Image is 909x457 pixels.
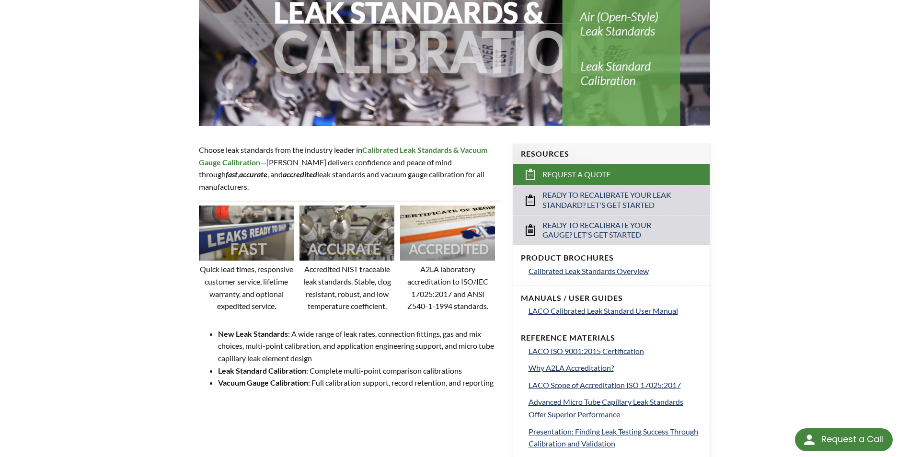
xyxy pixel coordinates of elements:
strong: New Leak Standards [218,329,288,338]
li: : Full calibration support, record retention, and reporting [218,377,501,389]
span: Ready to Recalibrate Your Leak Standard? Let's Get Started [542,190,681,210]
img: Image showing the word FAST overlaid on it [199,206,294,261]
div: Request a Call [821,428,883,450]
a: Ready to Recalibrate Your Leak Standard? Let's Get Started [513,185,710,215]
a: LACO ISO 9001:2015 Certification [529,345,702,357]
img: Image showing the word ACCREDITED overlaid on it [400,206,495,261]
h4: Reference Materials [521,333,702,343]
p: Accredited NIST traceable leak standards. Stable, clog resistant, robust, and low temperature coe... [299,263,394,312]
span: Advanced Micro Tube Capillary Leak Standards Offer Superior Performance [529,397,683,419]
span: Why A2LA Accreditation? [529,363,614,372]
span: LACO Calibrated Leak Standard User Manual [529,306,678,315]
a: Ready to Recalibrate Your Gauge? Let's Get Started [513,215,710,245]
a: Why A2LA Accreditation? [529,362,702,374]
strong: Leak Standard Calibration [218,366,306,375]
em: fast [226,170,238,179]
img: round button [802,432,817,447]
em: accredited [283,170,317,179]
li: : Complete multi-point comparison calibrations [218,365,501,377]
a: Request a Quote [513,164,710,185]
a: LACO Calibrated Leak Standard User Manual [529,305,702,317]
img: Image showing the word ACCURATE overlaid on it [299,206,394,261]
span: LACO ISO 9001:2015 Certification [529,346,644,355]
strong: Calibrated Leak Standards & Vacuum Gauge Calibration [199,145,487,167]
p: A2LA laboratory accreditation to ISO/IEC 17025:2017 and ANSI Z540-1-1994 standards. [400,263,495,312]
a: Advanced Micro Tube Capillary Leak Standards Offer Superior Performance [529,396,702,420]
h4: Manuals / User Guides [521,293,702,303]
span: Presentation: Finding Leak Testing Success Through Calibration and Validation [529,427,698,448]
strong: Vacuum Gauge Calibration [218,378,308,387]
span: Ready to Recalibrate Your Gauge? Let's Get Started [542,220,681,240]
span: Request a Quote [542,170,610,180]
strong: accurate [239,170,267,179]
a: Presentation: Finding Leak Testing Success Through Calibration and Validation [529,425,702,450]
h4: Product Brochures [521,253,702,263]
a: LACO Scope of Accreditation ISO 17025:2017 [529,379,702,391]
div: Request a Call [795,428,893,451]
p: Choose leak standards from the industry leader in —[PERSON_NAME] delivers confidence and peace of... [199,144,501,193]
a: Calibrated Leak Standards Overview [529,265,702,277]
span: Calibrated Leak Standards Overview [529,266,649,275]
p: Quick lead times, responsive customer service, lifetime warranty, and optional expedited service. [199,263,294,312]
span: LACO Scope of Accreditation ISO 17025:2017 [529,380,681,389]
li: : A wide range of leak rates, connection fittings, gas and mix choices, multi-point calibration, ... [218,328,501,365]
h4: Resources [521,149,702,159]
